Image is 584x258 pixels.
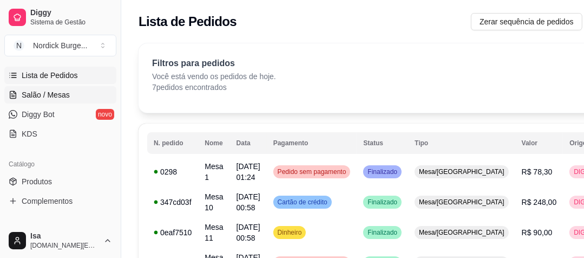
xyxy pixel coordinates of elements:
a: Salão / Mesas [4,86,116,104]
span: KDS [22,128,37,139]
th: Status [357,132,408,154]
span: Cartão de crédito [275,198,330,207]
th: Valor [515,132,563,154]
span: Finalizado [365,198,399,207]
td: Mesa 10 [198,187,229,217]
div: 347cd03f [154,197,192,208]
h2: Lista de Pedidos [139,13,237,30]
th: Tipo [408,132,515,154]
span: Diggy Bot [22,109,55,120]
span: R$ 78,30 [522,167,553,176]
div: Catálogo [4,156,116,173]
span: N [14,40,24,51]
button: Zerar sequência de pedidos [471,13,582,30]
div: Nordick Burge ... [33,40,87,51]
span: Diggy [30,8,112,18]
a: Diggy Botnovo [4,106,116,123]
span: Produtos [22,176,52,187]
span: Finalizado [365,228,399,237]
span: [DOMAIN_NAME][EMAIL_ADDRESS][DOMAIN_NAME] [30,241,99,250]
span: [DATE] 00:58 [237,192,260,212]
span: [DATE] 01:24 [237,162,260,182]
a: KDS [4,125,116,143]
span: Pedido sem pagamento [275,167,349,176]
p: Você está vendo os pedidos de hoje. [152,71,276,82]
span: Dinheiro [275,228,304,237]
span: R$ 248,00 [522,198,557,207]
button: Select a team [4,35,116,56]
span: Sistema de Gestão [30,18,112,27]
span: Mesa/[GEOGRAPHIC_DATA] [417,167,507,176]
span: Finalizado [365,167,399,176]
td: Mesa 1 [198,157,229,187]
span: Mesa/[GEOGRAPHIC_DATA] [417,198,507,207]
span: Zerar sequência de pedidos [480,16,574,28]
th: Pagamento [267,132,357,154]
a: Lista de Pedidos [4,67,116,84]
button: Isa[DOMAIN_NAME][EMAIL_ADDRESS][DOMAIN_NAME] [4,228,116,254]
th: Nome [198,132,229,154]
span: Complementos [22,196,73,207]
td: Mesa 11 [198,217,229,248]
div: 0eaf7510 [154,227,192,238]
p: Filtros para pedidos [152,57,276,70]
span: R$ 90,00 [522,228,553,237]
div: 0298 [154,166,192,177]
p: 7 pedidos encontrados [152,82,276,93]
a: Complementos [4,192,116,210]
th: N. pedido [147,132,198,154]
span: Lista de Pedidos [22,70,78,81]
span: Mesa/[GEOGRAPHIC_DATA] [417,228,507,237]
span: Salão / Mesas [22,89,70,100]
th: Data [230,132,267,154]
a: DiggySistema de Gestão [4,4,116,30]
span: Isa [30,231,99,241]
a: Produtos [4,173,116,190]
span: [DATE] 00:58 [237,223,260,242]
